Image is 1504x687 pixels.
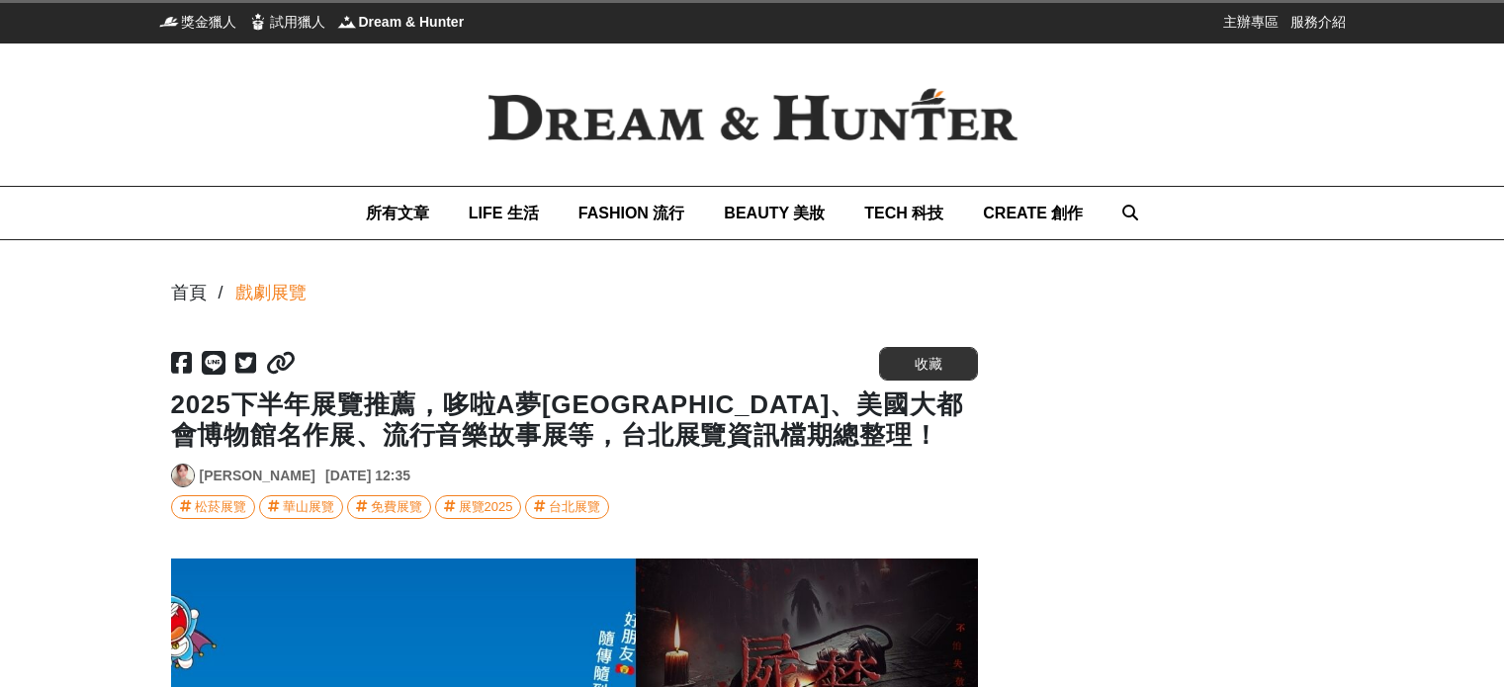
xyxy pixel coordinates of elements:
[469,205,539,221] span: LIFE 生活
[171,280,207,306] div: 首頁
[1223,12,1279,32] a: 主辦專區
[879,347,978,381] button: 收藏
[983,187,1083,239] a: CREATE 創作
[525,495,609,519] a: 台北展覽
[195,496,246,518] div: 松菸展覽
[219,280,223,306] div: /
[171,464,195,487] a: Avatar
[325,466,410,486] div: [DATE] 12:35
[371,496,422,518] div: 免費展覽
[435,495,522,519] a: 展覽2025
[347,495,431,519] a: 免費展覽
[235,280,307,306] a: 戲劇展覽
[200,466,315,486] a: [PERSON_NAME]
[159,12,179,32] img: 獎金獵人
[578,205,685,221] span: FASHION 流行
[469,187,539,239] a: LIFE 生活
[359,12,465,32] span: Dream & Hunter
[259,495,343,519] a: 華山展覽
[578,187,685,239] a: FASHION 流行
[337,12,465,32] a: Dream & HunterDream & Hunter
[456,56,1049,173] img: Dream & Hunter
[864,187,943,239] a: TECH 科技
[171,495,255,519] a: 松菸展覽
[181,12,236,32] span: 獎金獵人
[724,205,825,221] span: BEAUTY 美妝
[248,12,268,32] img: 試用獵人
[549,496,600,518] div: 台北展覽
[270,12,325,32] span: 試用獵人
[459,496,513,518] div: 展覽2025
[248,12,325,32] a: 試用獵人試用獵人
[172,465,194,486] img: Avatar
[864,205,943,221] span: TECH 科技
[983,205,1083,221] span: CREATE 創作
[724,187,825,239] a: BEAUTY 美妝
[1290,12,1346,32] a: 服務介紹
[283,496,334,518] div: 華山展覽
[337,12,357,32] img: Dream & Hunter
[366,205,429,221] span: 所有文章
[366,187,429,239] a: 所有文章
[171,389,978,451] h1: 2025下半年展覽推薦，哆啦A夢[GEOGRAPHIC_DATA]、美國大都會博物館名作展、流行音樂故事展等，台北展覽資訊檔期總整理！
[159,12,236,32] a: 獎金獵人獎金獵人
